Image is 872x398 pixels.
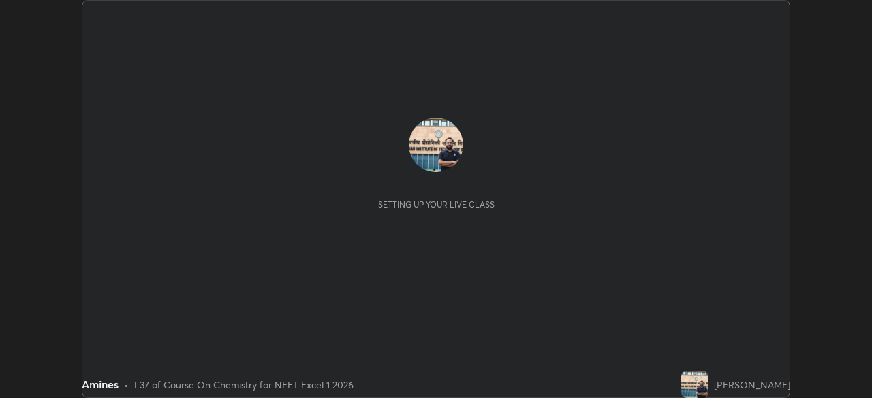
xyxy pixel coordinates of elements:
div: [PERSON_NAME] [714,378,790,392]
div: L37 of Course On Chemistry for NEET Excel 1 2026 [134,378,354,392]
div: Setting up your live class [378,199,495,210]
img: 52c50036a11c4c1abd50e1ac304482e7.jpg [681,371,708,398]
div: Amines [82,376,119,393]
img: 52c50036a11c4c1abd50e1ac304482e7.jpg [409,118,463,172]
div: • [124,378,129,392]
